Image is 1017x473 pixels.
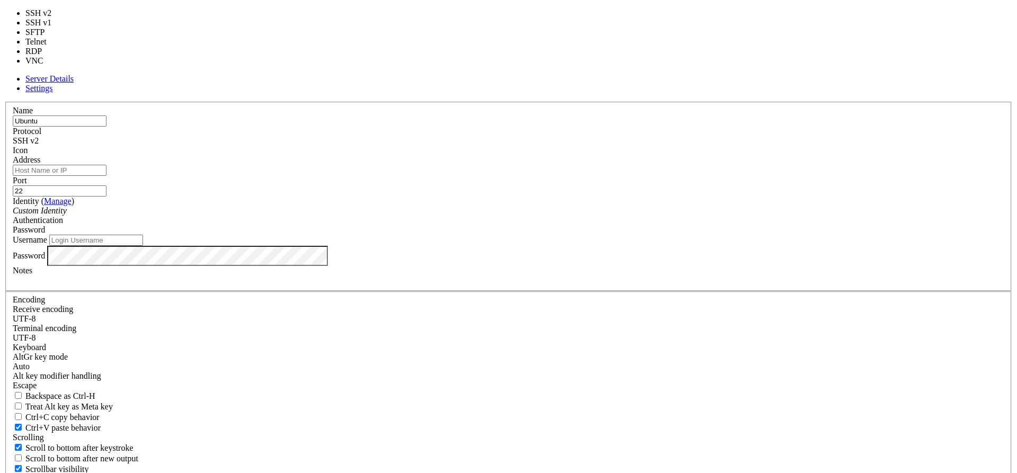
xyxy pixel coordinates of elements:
[13,413,100,422] label: Ctrl-C copies if true, send ^C to host if false. Ctrl-Shift-C sends ^C to host if true, copies if...
[13,314,36,323] span: UTF-8
[25,413,100,422] span: Ctrl+C copy behavior
[13,391,95,400] label: If true, the backspace should send BS ('\x08', aka ^H). Otherwise the backspace key should send '...
[15,403,22,409] input: Treat Alt key as Meta key
[13,106,33,115] label: Name
[13,206,67,215] i: Custom Identity
[13,324,76,333] label: The default terminal encoding. ISO-2022 enables character map translations (like graphics maps). ...
[13,443,133,452] label: Whether to scroll to the bottom on any keystroke.
[25,443,133,452] span: Scroll to bottom after keystroke
[13,115,106,127] input: Server Name
[13,314,1004,324] div: UTF-8
[13,381,1004,390] div: Escape
[13,266,32,275] label: Notes
[25,391,95,400] span: Backspace as Ctrl-H
[49,235,143,246] input: Login Username
[13,136,1004,146] div: SSH v2
[25,84,53,93] a: Settings
[13,433,44,442] label: Scrolling
[13,305,73,314] label: Set the expected encoding for data received from the host. If the encodings do not match, visual ...
[13,165,106,176] input: Host Name or IP
[25,402,113,411] span: Treat Alt key as Meta key
[25,18,64,28] li: SSH v1
[13,362,30,371] span: Auto
[25,423,101,432] span: Ctrl+V paste behavior
[15,424,22,431] input: Ctrl+V paste behavior
[15,454,22,461] input: Scroll to bottom after new output
[13,362,1004,371] div: Auto
[15,444,22,451] input: Scroll to bottom after keystroke
[13,333,36,342] span: UTF-8
[13,333,1004,343] div: UTF-8
[15,413,22,420] input: Ctrl+C copy behavior
[13,235,47,244] label: Username
[13,146,28,155] label: Icon
[13,423,101,432] label: Ctrl+V pastes if true, sends ^V to host if false. Ctrl+Shift+V sends ^V to host if true, pastes i...
[44,197,72,206] a: Manage
[15,465,22,472] input: Scrollbar visibility
[13,225,45,234] span: Password
[13,343,46,352] label: Keyboard
[13,206,1004,216] div: Custom Identity
[13,155,40,164] label: Address
[13,381,37,390] span: Escape
[13,197,74,206] label: Identity
[13,176,27,185] label: Port
[13,251,45,260] label: Password
[25,28,64,37] li: SFTP
[25,37,64,47] li: Telnet
[13,352,68,361] label: Set the expected encoding for data received from the host. If the encodings do not match, visual ...
[13,185,106,197] input: Port Number
[13,127,41,136] label: Protocol
[25,56,64,66] li: VNC
[15,392,22,399] input: Backspace as Ctrl-H
[13,136,39,145] span: SSH v2
[13,402,113,411] label: Whether the Alt key acts as a Meta key or as a distinct Alt key.
[25,8,64,18] li: SSH v2
[13,454,138,463] label: Scroll to bottom after new output.
[13,371,101,380] label: Controls how the Alt key is handled. Escape: Send an ESC prefix. 8-Bit: Add 128 to the typed char...
[25,454,138,463] span: Scroll to bottom after new output
[41,197,74,206] span: ( )
[13,295,45,304] label: Encoding
[13,216,63,225] label: Authentication
[25,47,64,56] li: RDP
[13,225,1004,235] div: Password
[25,74,74,83] a: Server Details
